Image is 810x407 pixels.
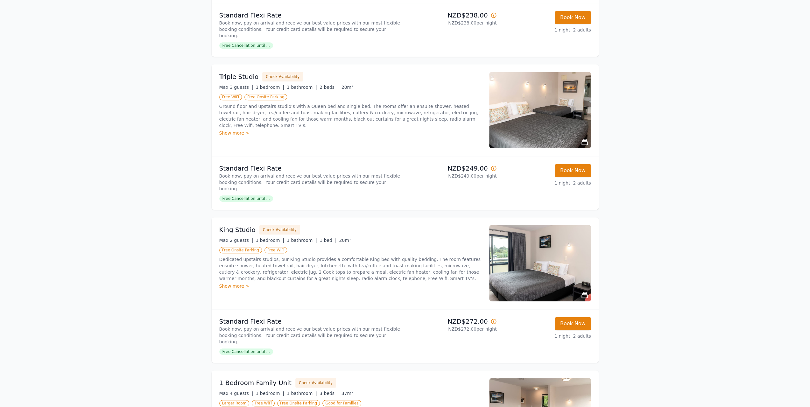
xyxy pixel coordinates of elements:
[277,400,320,406] span: Free Onsite Parking
[264,247,287,253] span: Free WiFi
[219,247,262,253] span: Free Onsite Parking
[219,130,482,136] div: Show more >
[219,20,403,39] p: Book now, pay on arrival and receive our best value prices with our most flexible booking conditi...
[287,85,317,90] span: 1 bathroom |
[219,42,273,49] span: Free Cancellation until ...
[252,400,275,406] span: Free WiFi
[219,94,242,100] span: Free WiFi
[219,238,253,243] span: Max 2 guests |
[219,326,403,345] p: Book now, pay on arrival and receive our best value prices with our most flexible booking conditi...
[219,85,253,90] span: Max 3 guests |
[502,27,591,33] p: 1 night, 2 adults
[320,391,339,396] span: 3 beds |
[287,238,317,243] span: 1 bathroom |
[408,173,497,179] p: NZD$249.00 per night
[219,256,482,282] p: Dedicated upstairs studios, our King Studio provides a comfortable King bed with quality bedding....
[256,85,284,90] span: 1 bedroom |
[244,94,287,100] span: Free Onsite Parking
[320,85,339,90] span: 2 beds |
[408,326,497,332] p: NZD$272.00 per night
[219,72,259,81] h3: Triple Studio
[555,11,591,24] button: Book Now
[219,348,273,355] span: Free Cancellation until ...
[322,400,361,406] span: Good for Families
[219,400,250,406] span: Larger Room
[408,164,497,173] p: NZD$249.00
[408,317,497,326] p: NZD$272.00
[219,391,253,396] span: Max 4 guests |
[262,72,303,81] button: Check Availability
[219,378,292,387] h3: 1 Bedroom Family Unit
[502,180,591,186] p: 1 night, 2 adults
[502,333,591,339] p: 1 night, 2 adults
[219,103,482,129] p: Ground floor and upstairs studio’s with a Queen bed and single bed. The rooms offer an ensuite sh...
[219,11,403,20] p: Standard Flexi Rate
[295,378,336,388] button: Check Availability
[555,164,591,177] button: Book Now
[219,283,482,289] div: Show more >
[555,317,591,330] button: Book Now
[320,238,336,243] span: 1 bed |
[219,225,256,234] h3: King Studio
[219,195,273,202] span: Free Cancellation until ...
[339,238,351,243] span: 20m²
[287,391,317,396] span: 1 bathroom |
[256,238,284,243] span: 1 bedroom |
[342,391,353,396] span: 37m²
[219,317,403,326] p: Standard Flexi Rate
[408,11,497,20] p: NZD$238.00
[408,20,497,26] p: NZD$238.00 per night
[219,164,403,173] p: Standard Flexi Rate
[342,85,353,90] span: 20m²
[259,225,300,235] button: Check Availability
[256,391,284,396] span: 1 bedroom |
[219,173,403,192] p: Book now, pay on arrival and receive our best value prices with our most flexible booking conditi...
